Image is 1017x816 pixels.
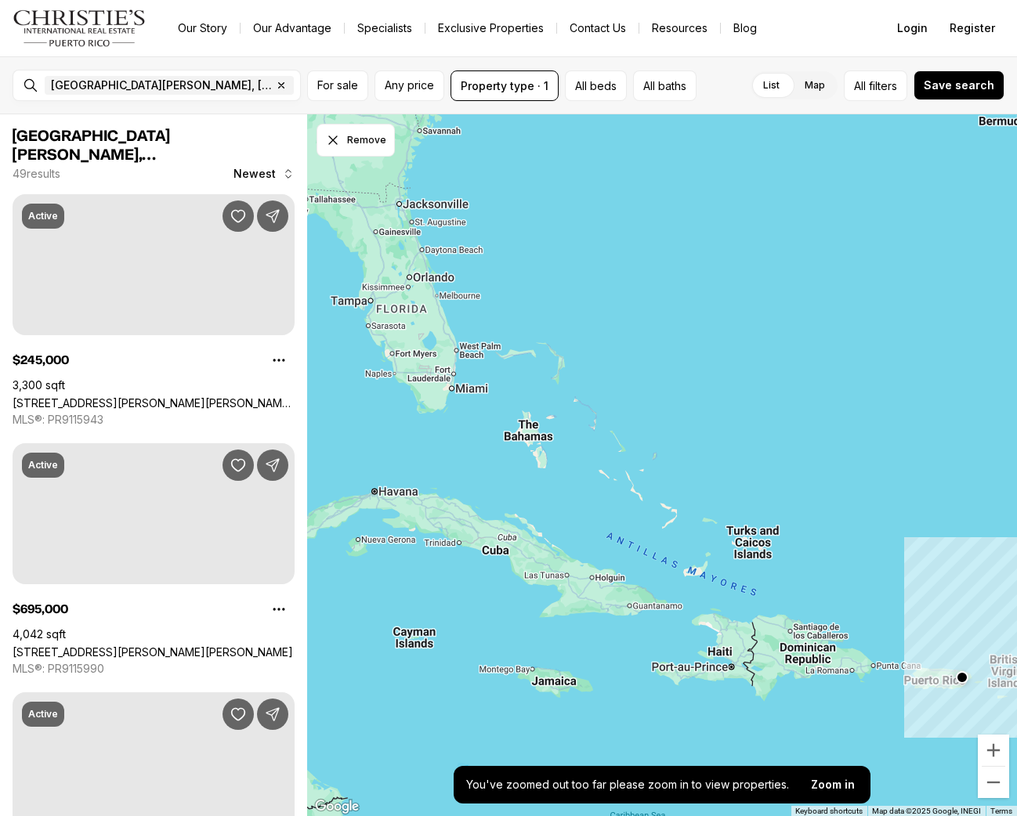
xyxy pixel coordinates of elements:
button: Share Property [257,450,288,481]
button: Save Property: 1400 AMERICO MIRANDA AVE [223,450,254,481]
button: For sale [307,70,368,101]
button: Dismiss drawing [317,124,395,157]
p: You've zoomed out too far please zoom in to view properties. [466,778,789,791]
span: [GEOGRAPHIC_DATA][PERSON_NAME], [GEOGRAPHIC_DATA], [GEOGRAPHIC_DATA] [51,79,272,92]
button: Save Property: 309 SEGUNDO RUIZ BELVIS ST [223,699,254,730]
button: Login [888,13,937,44]
a: Our Story [165,17,240,39]
span: Any price [385,79,434,92]
a: Specialists [345,17,425,39]
button: Property type · 1 [451,70,559,101]
span: Newest [233,168,276,180]
button: Property options [263,594,295,625]
button: Save Property: 1260 CORNER CORCHADO ST., SANTURCE WARD [223,200,254,232]
p: Active [28,708,58,720]
button: Newest [224,158,304,190]
span: Register [950,22,995,34]
button: Property options [263,345,295,376]
a: Exclusive Properties [425,17,556,39]
p: Active [28,210,58,222]
span: Save search [924,79,994,92]
button: Share Property [257,699,288,730]
span: [GEOGRAPHIC_DATA][PERSON_NAME], [GEOGRAPHIC_DATA] Commercial Properties for Sale [13,128,261,200]
a: Resources [639,17,720,39]
span: Login [897,22,928,34]
p: Active [28,459,58,471]
label: Map [792,71,838,99]
button: Save search [914,70,1004,100]
label: List [751,71,792,99]
button: All baths [633,70,697,101]
button: Share Property [257,200,288,232]
button: Contact Us [557,17,639,39]
span: For sale [317,79,358,92]
a: 1260 CORNER CORCHADO ST., SANTURCE WARD, SAN JUAN PR, 00907 [13,396,295,410]
p: 49 results [13,168,60,180]
a: Blog [721,17,769,39]
button: Allfilters [844,70,907,101]
img: logo [13,9,147,47]
span: All [854,78,866,94]
button: Register [940,13,1004,44]
a: Our Advantage [241,17,344,39]
button: All beds [565,70,627,101]
button: Any price [375,70,444,101]
span: filters [869,78,897,94]
a: 1400 AMERICO MIRANDA AVE, SAN JUAN PR, 00926 [13,645,293,659]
